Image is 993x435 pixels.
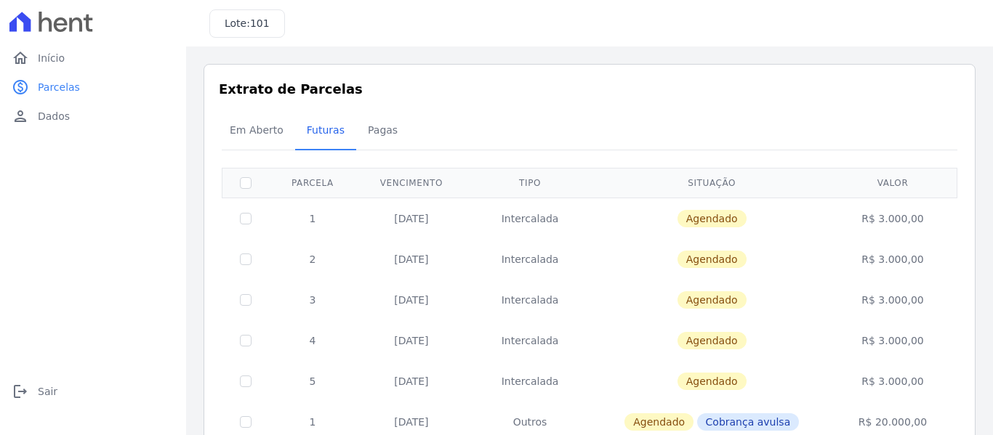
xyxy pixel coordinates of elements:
a: Em Aberto [218,113,295,150]
span: Futuras [298,115,353,145]
td: [DATE] [356,198,467,239]
td: 4 [269,320,356,361]
span: Agendado [678,291,747,309]
td: 2 [269,239,356,280]
th: Parcela [269,168,356,198]
h3: Lote: [225,16,270,31]
span: Agendado [678,332,747,349]
span: Cobrança avulsa [697,413,800,431]
a: personDados [6,102,180,131]
span: Dados [38,109,70,123]
td: Intercalada [467,320,593,361]
a: homeInício [6,44,180,73]
span: Em Aberto [221,115,292,145]
td: [DATE] [356,239,467,280]
span: Sair [38,384,57,399]
td: R$ 3.000,00 [830,239,954,280]
th: Vencimento [356,168,467,198]
span: Parcelas [38,80,80,94]
td: Intercalada [467,280,593,320]
th: Tipo [467,168,593,198]
th: Valor [830,168,954,198]
i: paid [12,78,29,96]
th: Situação [593,168,830,198]
a: Futuras [295,113,356,150]
span: Agendado [624,413,694,431]
td: [DATE] [356,280,467,320]
td: Intercalada [467,361,593,402]
span: Agendado [678,210,747,227]
td: R$ 3.000,00 [830,280,954,320]
span: Agendado [678,251,747,268]
a: logoutSair [6,377,180,406]
td: R$ 3.000,00 [830,198,954,239]
i: home [12,49,29,67]
span: Pagas [359,115,406,145]
i: person [12,107,29,125]
td: R$ 3.000,00 [830,361,954,402]
span: 101 [250,17,270,29]
td: R$ 3.000,00 [830,320,954,361]
td: [DATE] [356,361,467,402]
td: 1 [269,198,356,239]
i: logout [12,383,29,400]
a: paidParcelas [6,73,180,102]
td: 3 [269,280,356,320]
h3: Extrato de Parcelas [219,79,960,99]
span: Início [38,51,65,65]
td: Intercalada [467,239,593,280]
a: Pagas [356,113,409,150]
span: Agendado [678,373,747,390]
td: [DATE] [356,320,467,361]
td: 5 [269,361,356,402]
td: Intercalada [467,198,593,239]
